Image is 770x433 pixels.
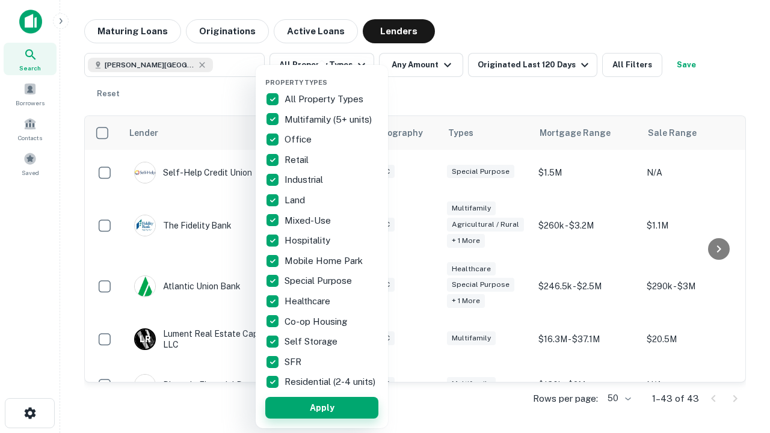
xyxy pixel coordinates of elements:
[265,397,378,419] button: Apply
[285,233,333,248] p: Hospitality
[285,112,374,127] p: Multifamily (5+ units)
[285,92,366,106] p: All Property Types
[285,355,304,369] p: SFR
[285,153,311,167] p: Retail
[285,132,314,147] p: Office
[285,213,333,228] p: Mixed-Use
[285,274,354,288] p: Special Purpose
[285,375,378,389] p: Residential (2-4 units)
[265,79,327,86] span: Property Types
[710,337,770,395] iframe: Chat Widget
[285,193,307,207] p: Land
[285,294,333,309] p: Healthcare
[285,173,325,187] p: Industrial
[285,315,350,329] p: Co-op Housing
[285,254,365,268] p: Mobile Home Park
[285,334,340,349] p: Self Storage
